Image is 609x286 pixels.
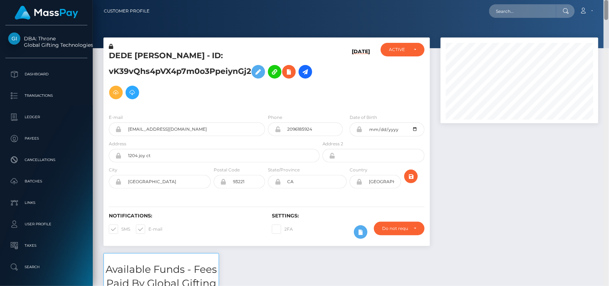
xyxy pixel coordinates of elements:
label: E-mail [136,225,162,234]
label: 2FA [272,225,293,234]
a: User Profile [5,215,87,233]
a: Customer Profile [104,4,149,19]
p: Payees [8,133,85,144]
div: Do not require [382,226,408,231]
label: Address [109,141,126,147]
p: Taxes [8,240,85,251]
label: Phone [268,114,282,121]
a: Search [5,258,87,276]
label: Country [350,167,367,173]
a: Taxes [5,237,87,255]
img: Global Gifting Technologies Inc [8,32,20,45]
p: Dashboard [8,69,85,80]
a: Transactions [5,87,87,105]
label: Address 2 [323,141,344,147]
a: Initiate Payout [299,65,312,79]
h6: Notifications: [109,213,261,219]
label: Postal Code [214,167,240,173]
p: Cancellations [8,155,85,165]
a: Cancellations [5,151,87,169]
p: Search [8,262,85,272]
p: User Profile [8,219,85,230]
h6: Settings: [272,213,424,219]
label: Date of Birth [350,114,377,121]
span: DBA: Throne Global Gifting Technologies Inc [5,35,87,48]
button: Do not require [374,222,424,235]
p: Ledger [8,112,85,122]
h5: DEDE [PERSON_NAME] - ID: vK39vQhs4pVX4p7m0o3PpeiynGj2 [109,50,316,103]
div: ACTIVE [389,47,408,52]
h6: [DATE] [352,49,370,105]
a: Dashboard [5,65,87,83]
p: Batches [8,176,85,187]
a: Payees [5,130,87,147]
a: Batches [5,172,87,190]
a: Ledger [5,108,87,126]
label: City [109,167,117,173]
a: Links [5,194,87,212]
p: Transactions [8,90,85,101]
label: E-mail [109,114,123,121]
button: ACTIVE [381,43,424,56]
img: MassPay Logo [15,6,78,20]
label: SMS [109,225,130,234]
input: Search... [489,4,556,18]
label: State/Province [268,167,300,173]
p: Links [8,197,85,208]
